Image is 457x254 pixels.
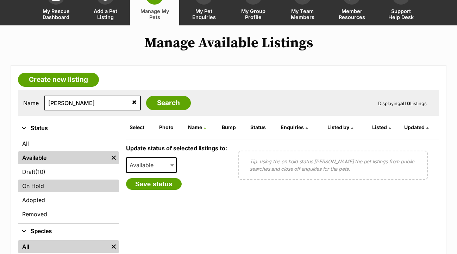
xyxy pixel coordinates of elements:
[18,194,119,206] a: Adopted
[127,122,156,133] th: Select
[248,122,277,133] th: Status
[372,124,387,130] span: Listed
[18,180,119,192] a: On Hold
[127,160,161,170] span: Available
[18,136,119,223] div: Status
[89,8,121,20] span: Add a Pet Listing
[18,208,119,220] a: Removed
[18,227,119,236] button: Species
[108,240,119,253] a: Remove filter
[156,122,184,133] th: Photo
[281,124,304,130] span: translation missing: en.admin.listings.index.attributes.enquiries
[188,8,220,20] span: My Pet Enquiries
[219,122,247,133] th: Bump
[404,124,425,130] span: Updated
[385,8,417,20] span: Support Help Desk
[287,8,318,20] span: My Team Members
[404,124,428,130] a: Updated
[378,101,427,106] span: Displaying Listings
[188,124,206,130] a: Name
[188,124,202,130] span: Name
[327,124,349,130] span: Listed by
[126,145,227,152] label: Update status of selected listings to:
[336,8,368,20] span: Member Resources
[146,96,191,110] input: Search
[18,124,119,133] button: Status
[40,8,72,20] span: My Rescue Dashboard
[108,151,119,164] a: Remove filter
[126,178,182,190] button: Save status
[18,165,119,178] a: Draft
[372,124,391,130] a: Listed
[250,158,417,173] p: Tip: using the on hold status [PERSON_NAME] the pet listings from public searches and close off e...
[18,240,108,253] a: All
[281,124,308,130] a: Enquiries
[35,168,45,176] span: (10)
[400,101,410,106] strong: all 0
[23,100,39,106] label: Name
[139,8,170,20] span: Manage My Pets
[18,137,119,150] a: All
[18,73,99,87] a: Create new listing
[237,8,269,20] span: My Group Profile
[126,157,177,173] span: Available
[327,124,353,130] a: Listed by
[18,151,108,164] a: Available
